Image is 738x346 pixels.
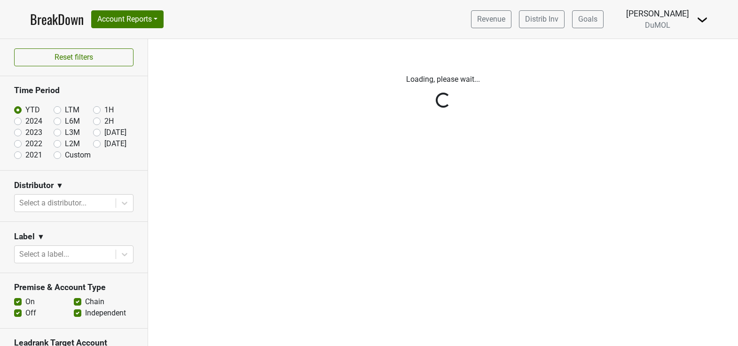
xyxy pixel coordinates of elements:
a: Goals [572,10,604,28]
span: DuMOL [645,21,670,30]
a: BreakDown [30,9,84,29]
div: [PERSON_NAME] [626,8,689,20]
p: Loading, please wait... [182,74,704,85]
img: Dropdown Menu [697,14,708,25]
button: Account Reports [91,10,164,28]
a: Revenue [471,10,511,28]
a: Distrib Inv [519,10,565,28]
